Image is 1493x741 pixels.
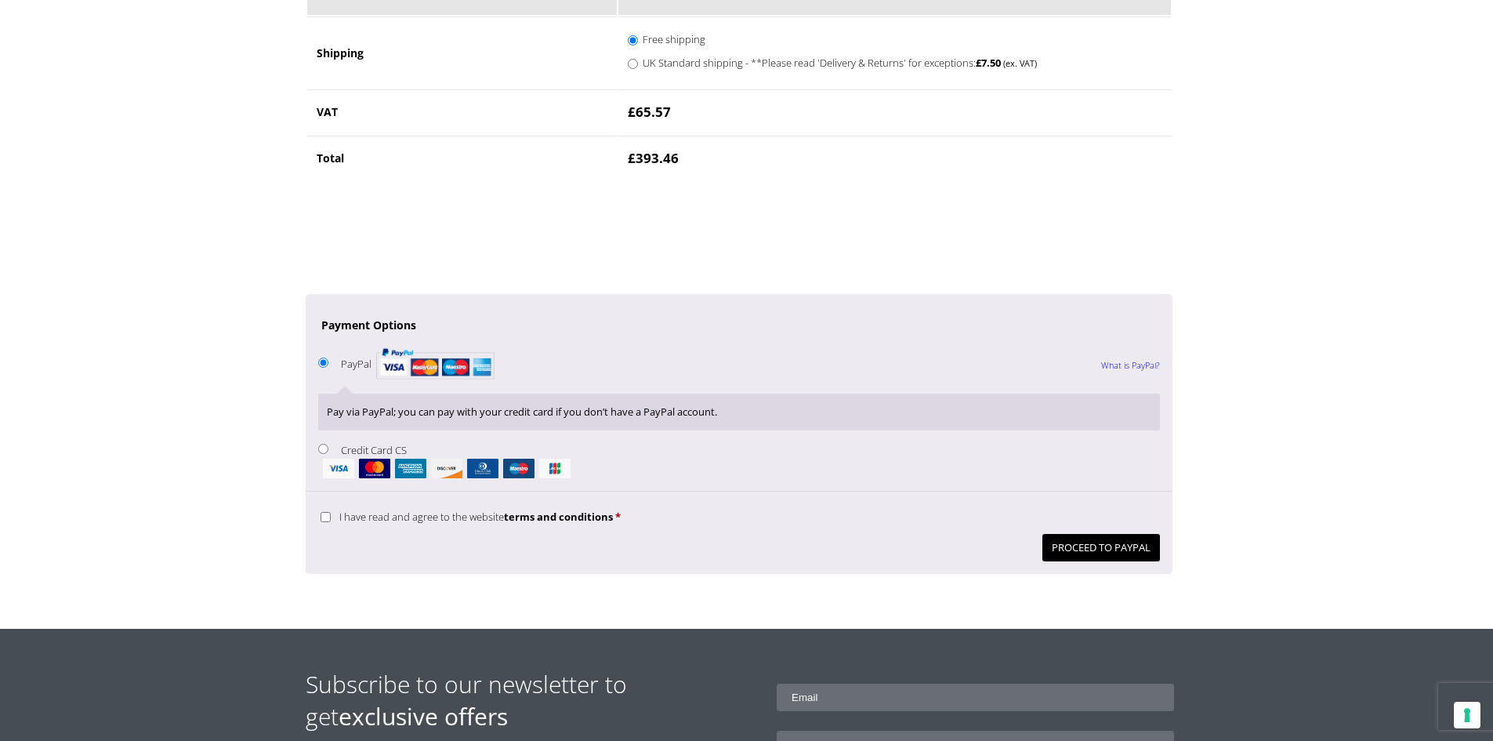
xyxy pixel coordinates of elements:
[321,512,331,522] input: I have read and agree to the websiteterms and conditions *
[339,510,613,524] span: I have read and agree to the website
[307,16,618,88] th: Shipping
[1101,345,1160,386] a: What is PayPal?
[395,459,426,478] img: amex
[376,343,495,384] img: PayPal acceptance mark
[323,459,354,478] img: visa
[306,200,544,261] iframe: reCAPTCHA
[976,56,981,70] span: £
[628,149,679,167] bdi: 393.46
[318,443,1160,478] label: Credit Card CS
[359,459,390,478] img: mastercard
[539,459,571,478] img: jcb
[307,136,618,180] th: Total
[307,89,618,134] th: VAT
[777,684,1174,711] input: Email
[628,149,636,167] span: £
[431,459,462,478] img: discover
[504,510,613,524] a: terms and conditions
[643,53,1122,71] label: UK Standard shipping - **Please read 'Delivery & Returns' for exceptions:
[339,700,508,732] strong: exclusive offers
[503,459,535,478] img: maestro
[615,510,621,524] abbr: required
[628,103,671,121] bdi: 65.57
[327,403,1150,421] p: Pay via PayPal; you can pay with your credit card if you don’t have a PayPal account.
[1042,534,1160,561] button: Proceed to PayPal
[341,357,495,371] label: PayPal
[1003,57,1037,69] small: (ex. VAT)
[467,459,498,478] img: dinersclub
[628,103,636,121] span: £
[976,56,1001,70] bdi: 7.50
[306,668,747,732] h2: Subscribe to our newsletter to get
[1454,702,1480,728] button: Your consent preferences for tracking technologies
[643,29,1122,48] label: Free shipping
